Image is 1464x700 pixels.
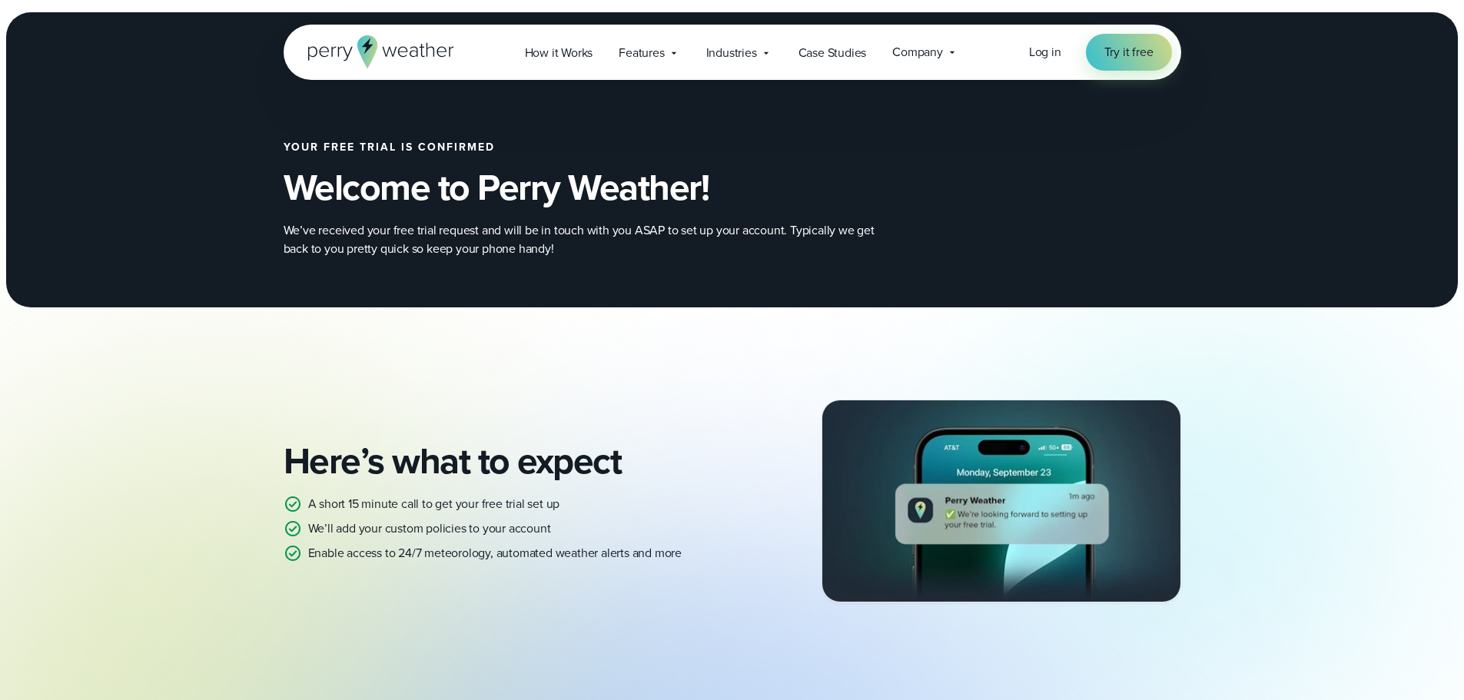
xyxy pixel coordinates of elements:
span: Features [619,44,664,62]
p: A short 15 minute call to get your free trial set up [308,495,560,513]
span: Company [892,43,943,61]
span: Industries [706,44,757,62]
span: Try it free [1104,43,1154,61]
h2: Welcome to Perry Weather! [284,166,951,209]
h2: Your free trial is confirmed [284,141,951,154]
a: How it Works [512,37,606,68]
span: How it Works [525,44,593,62]
p: We’ll add your custom policies to your account [308,519,551,538]
p: We’ve received your free trial request and will be in touch with you ASAP to set up your account.... [284,221,898,258]
p: Enable access to 24/7 meteorology, automated weather alerts and more [308,544,682,562]
h2: Here’s what to expect [284,440,720,483]
a: Try it free [1086,34,1172,71]
span: Case Studies [798,44,867,62]
a: Log in [1029,43,1061,61]
a: Case Studies [785,37,880,68]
